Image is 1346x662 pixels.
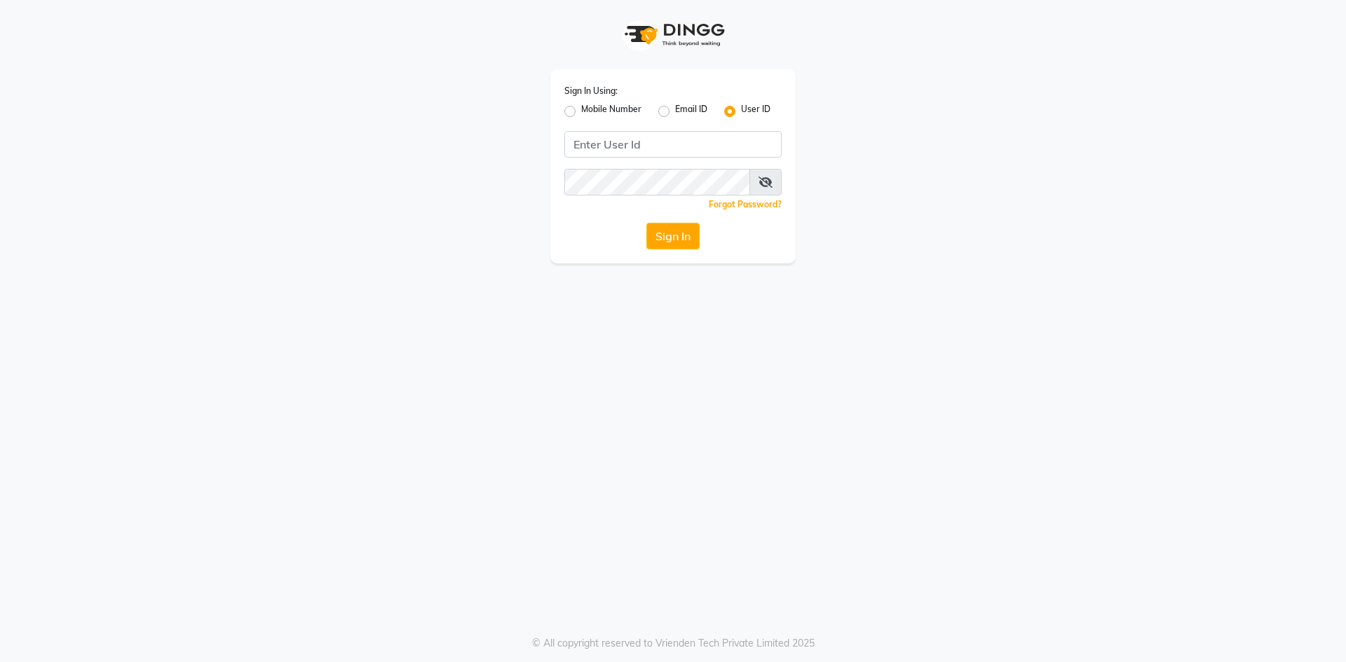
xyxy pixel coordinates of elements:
input: Username [564,169,750,195]
button: Sign In [646,223,700,249]
input: Username [564,131,782,158]
img: logo1.svg [617,14,729,55]
a: Forgot Password? [709,199,782,209]
label: Sign In Using: [564,85,618,97]
label: Mobile Number [581,103,641,120]
label: Email ID [675,103,707,120]
label: User ID [741,103,770,120]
